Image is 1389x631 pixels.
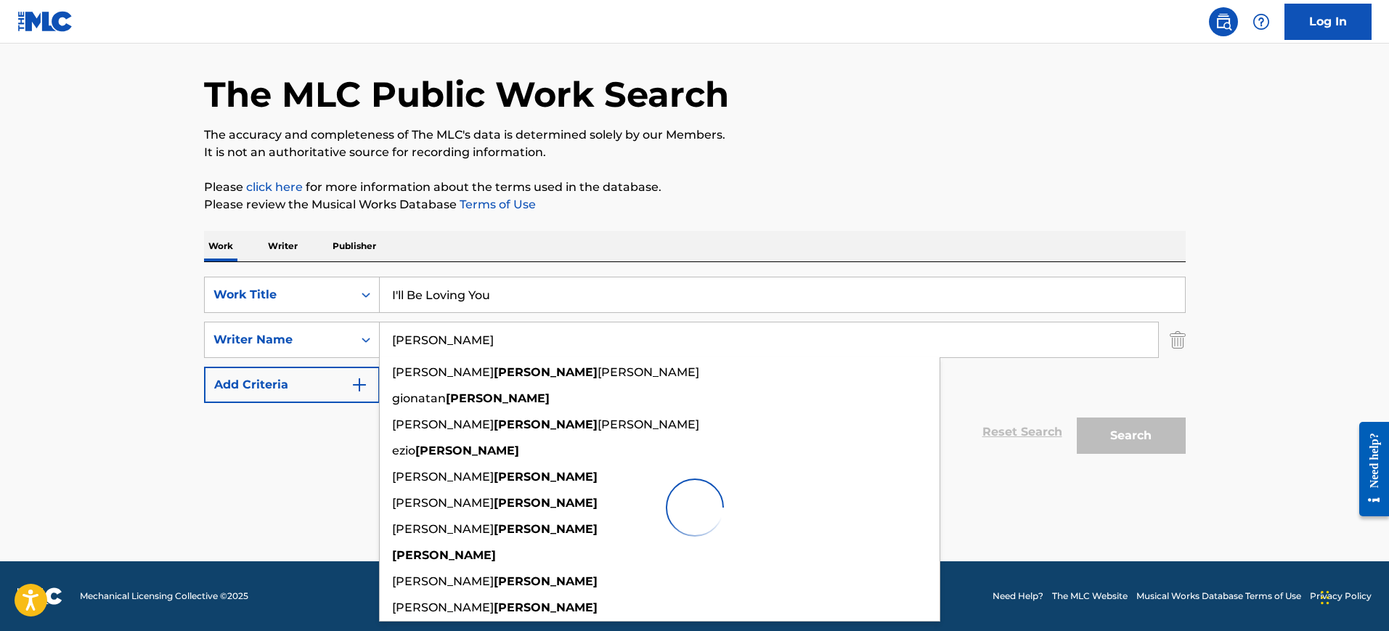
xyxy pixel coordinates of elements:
[1209,7,1238,36] a: Public Search
[204,179,1186,196] p: Please for more information about the terms used in the database.
[246,180,303,194] a: click here
[1052,590,1128,603] a: The MLC Website
[993,590,1043,603] a: Need Help?
[213,331,344,349] div: Writer Name
[213,286,344,304] div: Work Title
[328,231,380,261] p: Publisher
[204,367,380,403] button: Add Criteria
[1348,411,1389,528] iframe: Resource Center
[1252,13,1270,30] img: help
[204,277,1186,461] form: Search Form
[204,73,729,116] h1: The MLC Public Work Search
[446,391,550,405] strong: [PERSON_NAME]
[264,231,302,261] p: Writer
[204,196,1186,213] p: Please review the Musical Works Database
[392,444,415,457] span: ezio
[351,376,368,394] img: 9d2ae6d4665cec9f34b9.svg
[494,574,598,588] strong: [PERSON_NAME]
[1321,576,1329,619] div: Drag
[494,601,598,614] strong: [PERSON_NAME]
[656,469,733,547] img: preloader
[1247,7,1276,36] div: Help
[598,365,699,379] span: [PERSON_NAME]
[1316,561,1389,631] iframe: Chat Widget
[392,574,494,588] span: [PERSON_NAME]
[204,144,1186,161] p: It is not an authoritative source for recording information.
[1136,590,1301,603] a: Musical Works Database Terms of Use
[392,365,494,379] span: [PERSON_NAME]
[1170,322,1186,358] img: Delete Criterion
[598,418,699,431] span: [PERSON_NAME]
[17,11,73,32] img: MLC Logo
[494,365,598,379] strong: [PERSON_NAME]
[1284,4,1372,40] a: Log In
[1310,590,1372,603] a: Privacy Policy
[392,391,446,405] span: gionatan
[392,548,496,562] strong: [PERSON_NAME]
[392,418,494,431] span: [PERSON_NAME]
[494,418,598,431] strong: [PERSON_NAME]
[392,601,494,614] span: [PERSON_NAME]
[204,126,1186,144] p: The accuracy and completeness of The MLC's data is determined solely by our Members.
[457,198,536,211] a: Terms of Use
[415,444,519,457] strong: [PERSON_NAME]
[80,590,248,603] span: Mechanical Licensing Collective © 2025
[17,587,62,605] img: logo
[1215,13,1232,30] img: search
[204,231,237,261] p: Work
